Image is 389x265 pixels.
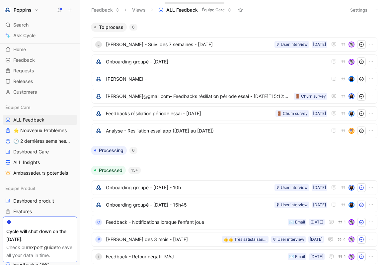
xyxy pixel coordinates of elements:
img: avatar [349,77,354,81]
a: Releases [3,76,77,86]
a: ALL Insights [3,157,77,167]
img: logo [95,202,102,208]
button: To process [91,23,127,32]
span: Dashboard Care [13,148,49,155]
img: avatar [349,237,354,242]
div: P [95,236,102,243]
button: 1 [337,253,347,260]
span: [PERSON_NAME] - Suivi des 7 semaines - [DATE] [106,41,272,48]
div: [DATE] [313,202,326,208]
span: Feedback [13,57,35,63]
a: Customers [3,87,77,97]
span: Feedbacks résiliation période essai - [DATE] [106,110,273,118]
span: [PERSON_NAME] des 3 mois - [DATE] [106,235,219,243]
span: Dashboard produit [13,198,54,204]
img: avatar [349,111,354,116]
a: logo[PERSON_NAME]@gmail.com- Feedbacks résiliation période essai - [DATE]T15:12:37Z🚪 Churn survey... [92,89,377,104]
a: Dashboard produit [3,196,77,206]
span: 1 [344,255,346,259]
img: logo [95,128,102,134]
span: 4 [343,237,346,241]
span: Analyse - Résiliation essai app ([DATE] au [DATE]) [106,127,325,135]
a: Home [3,44,77,54]
div: 👍👍 Très satisfaisant (>= 4)) [223,236,267,243]
div: C [95,219,102,225]
div: ✉️ Email [289,219,305,225]
span: Onboarding groupé - [DATE] - 15h45 [106,201,272,209]
a: logo[PERSON_NAME] -avatar [92,72,377,86]
span: ⭐ Nouveaux Problèmes [13,127,67,134]
span: ALL Insights [13,159,40,166]
a: Features [3,207,77,217]
button: Processed [91,166,126,175]
img: avatar [349,42,354,47]
span: Search [13,21,29,29]
button: Processing [91,146,127,155]
span: Processed [99,167,122,174]
span: Onboarding groupé - [DATE] - 10h [106,184,272,192]
span: Feedback - Notifications lorsque l'enfant joue [106,218,285,226]
a: ALL Feedback [3,115,77,125]
div: 🚪 Churn survey [295,93,326,100]
a: export guide [29,244,56,250]
a: ⭐ Nouveaux Problèmes [3,126,77,135]
a: IFeedback - Retour négatif MÀJ[DATE]✉️ Email1avatar [92,249,377,264]
a: Dashboard Care [3,147,77,157]
div: To process6 [88,23,381,140]
div: [DATE] [313,110,326,117]
div: Équipe Care [3,102,77,112]
button: ALL FeedbackÉquipe Care [155,5,234,15]
div: 🎙 User interview [272,236,304,243]
div: 🎙 User interview [276,41,308,48]
a: CFeedback - Notifications lorsque l'enfant joue[DATE]✉️ Email1avatar [92,215,377,229]
div: Search [3,20,77,30]
a: L[PERSON_NAME] - Suivi des 7 semaines - [DATE][DATE]🎙 User interviewavatar [92,37,377,52]
span: Ask Cycle [13,32,36,40]
div: Processing0 [88,146,381,160]
a: Ambassadeurs potentiels [3,168,77,178]
span: Features [13,208,32,215]
a: Feedback [3,55,77,65]
div: 15+ [128,167,141,174]
span: Requests [13,67,34,74]
img: logo [95,110,102,117]
span: Releases [13,78,33,85]
span: [PERSON_NAME] - [106,75,327,83]
button: Feedback [88,5,122,15]
div: [DATE] [310,219,323,225]
div: [DATE] [313,184,326,191]
img: logo [95,93,102,100]
a: Requests [3,66,77,76]
button: 4 [336,236,347,243]
img: logo [95,76,102,82]
div: [DATE] [310,253,323,260]
span: [PERSON_NAME]@gmail.com- Feedbacks résiliation période essai - [DATE]T15:12:37Z [106,92,291,100]
a: Ask Cycle [3,31,77,41]
img: avatar [349,203,354,207]
a: logoOnboarding groupé - [DATE]avatar [92,54,377,69]
button: Views [129,5,149,15]
button: PoppinsPoppins [3,5,40,15]
div: L [95,41,102,48]
span: To process [99,24,123,31]
span: Équipe Care [5,104,31,111]
span: ALL Feedback [13,117,44,123]
span: Equipe Produit [5,185,36,192]
span: Ambassadeurs potentiels [13,170,68,176]
img: avatar [349,129,354,133]
div: I [95,253,102,260]
img: avatar [349,254,354,259]
span: Feedback - Retour négatif MÀJ [106,253,285,261]
h1: Poppins [14,7,32,13]
span: Onboarding groupé - [DATE] [106,58,327,66]
div: 🎙 User interview [276,202,308,208]
div: 🎙 User interview [276,184,308,191]
div: [DATE] [313,41,326,48]
a: 🕐 2 dernières semaines - Occurences [3,136,77,146]
span: Home [13,46,26,53]
img: logo [95,58,102,65]
a: logoFeedbacks résiliation période essai - [DATE][DATE]🚪 Churn surveyavatar [92,106,377,121]
img: avatar [349,94,354,99]
span: 🕐 2 dernières semaines - Occurences [13,138,70,144]
img: logo [95,184,102,191]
